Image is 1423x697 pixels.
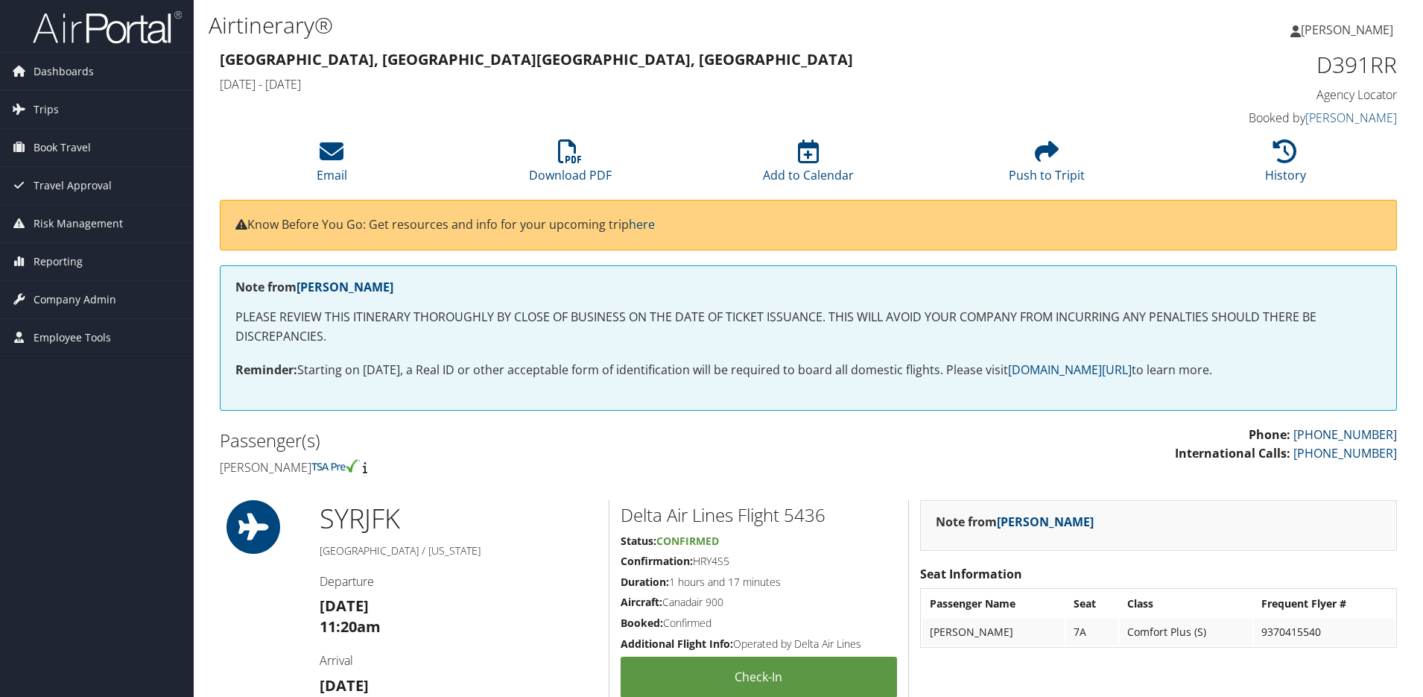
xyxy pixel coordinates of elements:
[1008,362,1132,378] a: [DOMAIN_NAME][URL]
[621,637,733,651] strong: Additional Flight Info:
[1305,110,1397,126] a: [PERSON_NAME]
[320,500,598,537] h1: SYR JFK
[621,616,898,631] h5: Confirmed
[235,279,393,295] strong: Note from
[34,281,116,318] span: Company Admin
[1254,590,1395,617] th: Frequent Flyer #
[209,10,1008,41] h1: Airtinerary®
[34,53,94,90] span: Dashboards
[220,76,1097,92] h4: [DATE] - [DATE]
[621,616,663,630] strong: Booked:
[936,514,1094,530] strong: Note from
[922,619,1064,646] td: [PERSON_NAME]
[1175,445,1290,461] strong: International Calls:
[621,534,656,548] strong: Status:
[920,566,1022,582] strong: Seat Information
[220,49,853,69] strong: [GEOGRAPHIC_DATA], [GEOGRAPHIC_DATA] [GEOGRAPHIC_DATA], [GEOGRAPHIC_DATA]
[320,652,598,669] h4: Arrival
[1009,148,1085,183] a: Push to Tripit
[656,534,719,548] span: Confirmed
[621,554,898,569] h5: HRY4S5
[1293,445,1397,461] a: [PHONE_NUMBER]
[1120,49,1398,81] h1: D391RR
[220,459,797,476] h4: [PERSON_NAME]
[320,616,381,637] strong: 11:20am
[220,428,797,453] h2: Passenger(s)
[629,216,655,233] a: here
[1120,86,1398,103] h4: Agency Locator
[1290,7,1408,52] a: [PERSON_NAME]
[1120,619,1252,646] td: Comfort Plus (S)
[320,596,369,616] strong: [DATE]
[317,148,347,183] a: Email
[997,514,1094,530] a: [PERSON_NAME]
[621,554,693,568] strong: Confirmation:
[34,205,123,242] span: Risk Management
[34,167,112,204] span: Travel Approval
[1120,110,1398,126] h4: Booked by
[1249,426,1290,443] strong: Phone:
[33,10,182,45] img: airportal-logo.png
[1066,590,1119,617] th: Seat
[235,215,1381,235] p: Know Before You Go: Get resources and info for your upcoming trip
[320,573,598,590] h4: Departure
[34,91,59,128] span: Trips
[763,148,854,183] a: Add to Calendar
[621,595,898,610] h5: Canadair 900
[1293,426,1397,443] a: [PHONE_NUMBER]
[235,308,1381,346] p: PLEASE REVIEW THIS ITINERARY THOROUGHLY BY CLOSE OF BUSINESS ON THE DATE OF TICKET ISSUANCE. THIS...
[235,361,1381,380] p: Starting on [DATE], a Real ID or other acceptable form of identification will be required to boar...
[621,637,898,652] h5: Operated by Delta Air Lines
[1265,148,1306,183] a: History
[1254,619,1395,646] td: 9370415540
[1066,619,1119,646] td: 7A
[320,675,369,696] strong: [DATE]
[297,279,393,295] a: [PERSON_NAME]
[320,543,598,558] h5: [GEOGRAPHIC_DATA] / [US_STATE]
[922,590,1064,617] th: Passenger Name
[621,502,898,528] h2: Delta Air Lines Flight 5436
[529,148,612,183] a: Download PDF
[621,575,669,589] strong: Duration:
[621,575,898,590] h5: 1 hours and 17 minutes
[311,459,360,473] img: tsa-precheck.png
[235,362,297,378] strong: Reminder:
[34,243,83,280] span: Reporting
[621,595,662,609] strong: Aircraft:
[34,319,111,356] span: Employee Tools
[1120,590,1252,617] th: Class
[34,129,91,166] span: Book Travel
[1301,22,1393,38] span: [PERSON_NAME]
